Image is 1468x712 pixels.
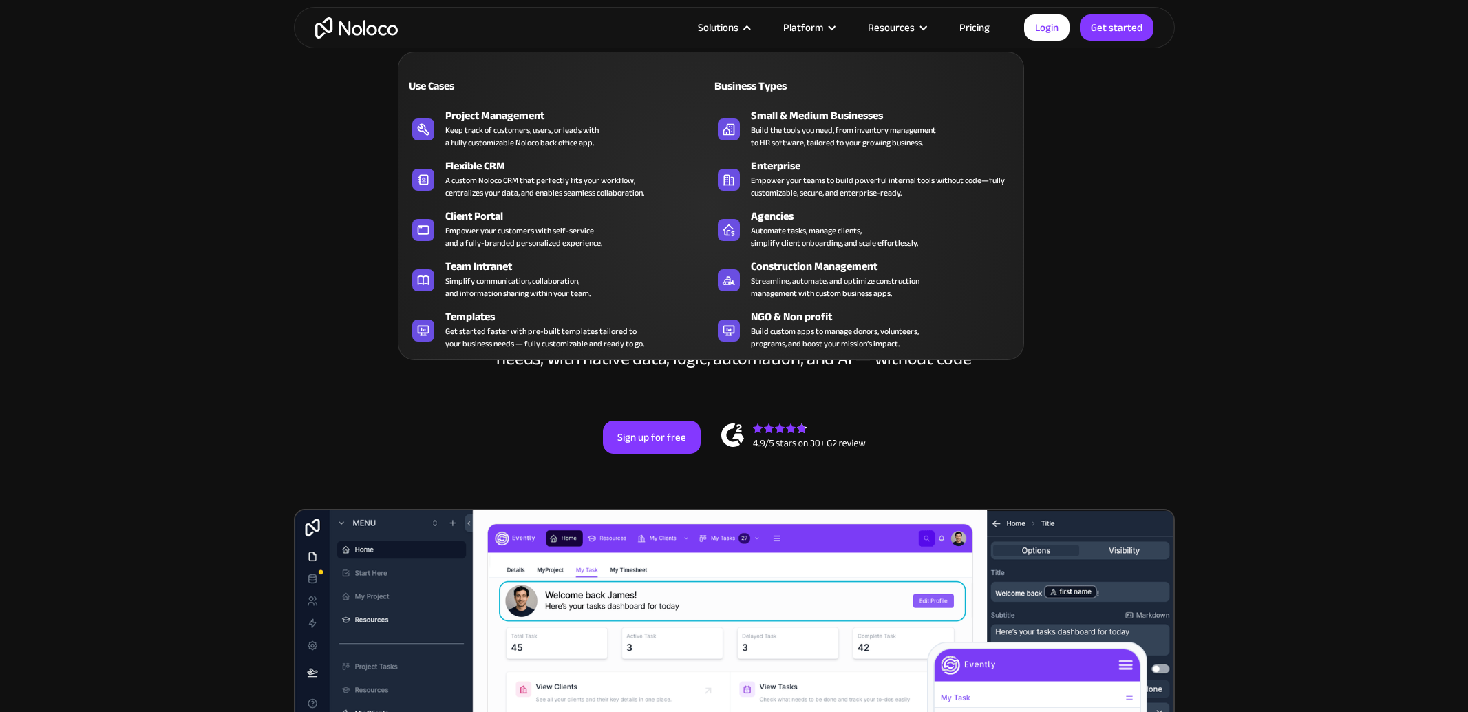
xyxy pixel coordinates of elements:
[445,124,599,149] div: Keep track of customers, users, or leads with a fully customizable Noloco back office app.
[711,78,858,94] div: Business Types
[308,204,1161,314] h2: Business Apps for Teams
[1024,14,1070,41] a: Login
[405,255,711,302] a: Team IntranetSimplify communication, collaboration,and information sharing within your team.
[851,19,942,36] div: Resources
[751,258,1023,275] div: Construction Management
[698,19,738,36] div: Solutions
[1080,14,1153,41] a: Get started
[603,421,701,454] a: Sign up for free
[405,155,711,202] a: Flexible CRMA custom Noloco CRM that perfectly fits your workflow,centralizes your data, and enab...
[711,155,1017,202] a: EnterpriseEmpower your teams to build powerful internal tools without code—fully customizable, se...
[405,105,711,151] a: Project ManagementKeep track of customers, users, or leads witha fully customizable Noloco back o...
[445,308,717,325] div: Templates
[751,224,918,249] div: Automate tasks, manage clients, simplify client onboarding, and scale effortlessly.
[868,19,915,36] div: Resources
[942,19,1007,36] a: Pricing
[766,19,851,36] div: Platform
[711,105,1017,151] a: Small & Medium BusinessesBuild the tools you need, from inventory managementto HR software, tailo...
[445,158,717,174] div: Flexible CRM
[405,78,553,94] div: Use Cases
[493,328,975,369] div: Give your Ops teams the power to build the tools your business needs, with native data, logic, au...
[711,306,1017,353] a: NGO & Non profitBuild custom apps to manage donors, volunteers,programs, and boost your mission’s...
[751,174,1010,199] div: Empower your teams to build powerful internal tools without code—fully customizable, secure, and ...
[445,325,644,350] div: Get started faster with pre-built templates tailored to your business needs — fully customizable ...
[445,258,717,275] div: Team Intranet
[751,275,919,300] div: Streamline, automate, and optimize construction management with custom business apps.
[405,205,711,252] a: Client PortalEmpower your customers with self-serviceand a fully-branded personalized experience.
[405,306,711,353] a: TemplatesGet started faster with pre-built templates tailored toyour business needs — fully custo...
[308,179,1161,190] h1: Custom No-Code Business Apps Platform
[445,174,644,199] div: A custom Noloco CRM that perfectly fits your workflow, centralizes your data, and enables seamles...
[445,208,717,224] div: Client Portal
[681,19,766,36] div: Solutions
[711,205,1017,252] a: AgenciesAutomate tasks, manage clients,simplify client onboarding, and scale effortlessly.
[711,255,1017,302] a: Construction ManagementStreamline, automate, and optimize constructionmanagement with custom busi...
[315,17,398,39] a: home
[445,224,602,249] div: Empower your customers with self-service and a fully-branded personalized experience.
[751,107,1023,124] div: Small & Medium Businesses
[783,19,823,36] div: Platform
[751,158,1023,174] div: Enterprise
[405,70,711,101] a: Use Cases
[398,32,1024,360] nav: Solutions
[711,70,1017,101] a: Business Types
[445,275,591,300] div: Simplify communication, collaboration, and information sharing within your team.
[751,308,1023,325] div: NGO & Non profit
[445,107,717,124] div: Project Management
[751,208,1023,224] div: Agencies
[751,325,919,350] div: Build custom apps to manage donors, volunteers, programs, and boost your mission’s impact.
[751,124,936,149] div: Build the tools you need, from inventory management to HR software, tailored to your growing busi...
